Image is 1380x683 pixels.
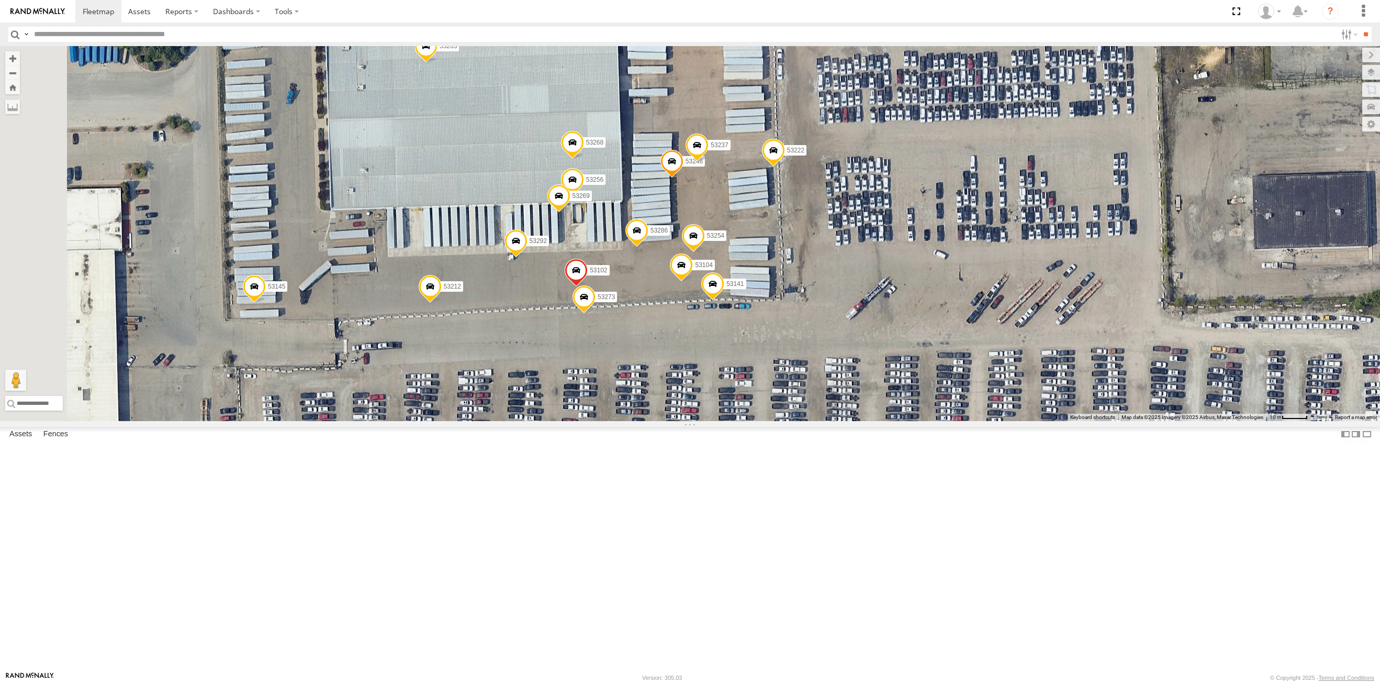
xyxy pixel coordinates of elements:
[22,27,30,42] label: Search Query
[726,280,744,288] span: 53141
[650,227,667,234] span: 53286
[5,370,26,391] button: Drag Pegman onto the map to open Street View
[706,233,724,240] span: 53254
[4,427,37,442] label: Assets
[642,675,682,681] div: Version: 305.03
[586,177,603,184] span: 53256
[1121,414,1263,420] span: Map data ©2025 Imagery ©2025 Airbus, Maxar Technologies
[598,294,615,301] span: 53273
[572,192,589,200] span: 53269
[1351,427,1361,442] label: Dock Summary Table to the Right
[586,139,603,146] span: 53268
[1340,427,1351,442] label: Dock Summary Table to the Left
[440,43,457,50] span: 53263
[1266,414,1311,421] button: Map Scale: 10 m per 46 pixels
[5,100,20,114] label: Measure
[10,8,65,15] img: rand-logo.svg
[1270,675,1374,681] div: © Copyright 2025 -
[443,283,461,290] span: 53212
[1316,415,1327,420] a: Terms
[711,141,728,149] span: 53237
[695,262,712,269] span: 53104
[267,283,285,290] span: 53145
[1362,117,1380,131] label: Map Settings
[1254,4,1285,19] div: Miky Transport
[529,238,546,245] span: 53292
[5,51,20,65] button: Zoom in
[5,80,20,94] button: Zoom Home
[1270,414,1282,420] span: 10 m
[1362,427,1372,442] label: Hide Summary Table
[38,427,73,442] label: Fences
[1322,3,1339,20] i: ?
[1337,27,1360,42] label: Search Filter Options
[590,267,607,274] span: 53102
[6,673,54,683] a: Visit our Website
[787,147,804,155] span: 53222
[1335,414,1377,420] a: Report a map error
[1319,675,1374,681] a: Terms and Conditions
[5,65,20,80] button: Zoom out
[1070,414,1115,421] button: Keyboard shortcuts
